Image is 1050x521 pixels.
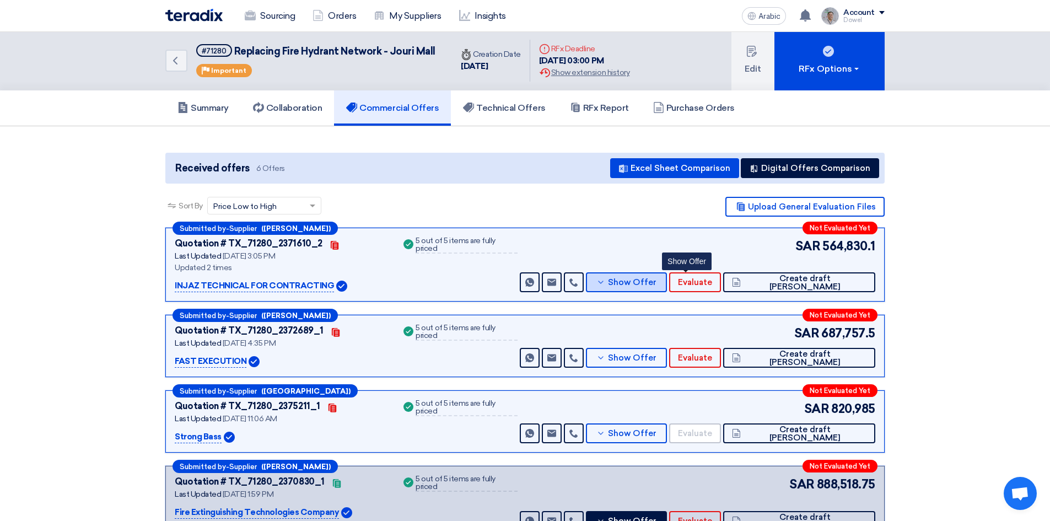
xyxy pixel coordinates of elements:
button: Evaluate [669,348,721,368]
font: Quotation # TX_71280_2371610_2 [175,238,322,249]
font: Create draft [PERSON_NAME] [769,273,841,292]
font: Show Offer [608,277,656,287]
font: Supplier [229,387,257,395]
img: Verified Account [249,356,260,367]
font: Quotation # TX_71280_2372689_1 [175,325,324,336]
a: Collaboration [241,90,335,126]
font: Last Updated [175,490,221,499]
font: Commercial Offers [359,103,439,113]
font: ([PERSON_NAME]) [261,311,331,320]
div: Show Offer [662,253,712,270]
font: Evaluate [678,353,712,363]
font: Creation Date [473,50,521,59]
font: SAR [789,477,815,492]
font: - [226,311,229,320]
button: Show Offer [586,423,667,443]
img: Verified Account [224,432,235,443]
font: INJAZ TECHNICAL FOR CONTRACTING [175,281,334,291]
a: My Suppliers [365,4,450,28]
font: Strong Bass [175,432,222,442]
font: Last Updated [175,251,221,261]
font: Supplier [229,224,257,233]
font: Sourcing [260,10,295,21]
button: Evaluate [669,272,721,292]
div: Open chat [1004,477,1037,510]
a: Summary [165,90,241,126]
font: - [226,224,229,233]
font: Edit [745,63,761,74]
font: Show Offer [608,428,656,438]
font: RFx Options [799,63,852,74]
font: Submitted by [180,224,226,233]
button: Create draft [PERSON_NAME] [723,423,875,443]
font: Submitted by [180,463,226,471]
font: Important [211,67,246,74]
font: Submitted by [180,311,226,320]
a: RFx Report [558,90,641,126]
font: SAR [794,326,820,341]
font: Quotation # TX_71280_2375211_1 [175,401,320,411]
font: [DATE] 1:59 PM [223,490,273,499]
font: FAST EXECUTION [175,356,246,366]
img: Teradix logo [165,9,223,22]
font: Not Evaluated Yet [810,386,870,395]
font: 687,757.5 [821,326,875,341]
font: 820,985 [831,401,875,416]
a: Technical Offers [451,90,557,126]
font: Evaluate [678,277,712,287]
font: Last Updated [175,414,221,423]
a: Purchase Orders [641,90,747,126]
font: [DATE] 3:05 PM [223,251,275,261]
font: Price Low to High [213,202,277,211]
font: Updated 2 times [175,263,232,272]
font: Replacing Fire Hydrant Network - Jouri Mall [234,45,435,57]
font: [DATE] 11:06 AM [223,414,277,423]
font: SAR [795,239,821,254]
button: Create draft [PERSON_NAME] [723,348,875,368]
font: Evaluate [678,428,712,438]
button: Show Offer [586,272,667,292]
font: Supplier [229,311,257,320]
font: Fire Extinguishing Technologies Company [175,507,339,517]
font: Purchase Orders [666,103,735,113]
font: Show Offer [608,353,656,363]
font: RFx Report [583,103,629,113]
button: Upload General Evaluation Files [725,197,885,217]
button: Evaluate [669,423,721,443]
font: ([PERSON_NAME]) [261,463,331,471]
font: Excel Sheet Comparison [631,163,730,173]
font: 5 out of 5 items are fully priced [416,323,496,340]
font: Not Evaluated Yet [810,462,870,470]
font: ([GEOGRAPHIC_DATA]) [261,387,351,395]
font: 564,830.1 [822,239,875,254]
font: [DATE] [461,61,488,71]
font: ([PERSON_NAME]) [261,224,331,233]
button: Edit [731,31,774,90]
font: - [226,463,229,471]
font: SAR [804,401,830,416]
font: #71280 [202,47,227,55]
font: Last Updated [175,339,221,348]
font: Quotation # TX_71280_2370830_1 [175,476,325,487]
font: 888,518.75 [817,477,875,492]
button: RFx Options [774,31,885,90]
font: Submitted by [180,387,226,395]
font: Not Evaluated Yet [810,224,870,232]
font: My Suppliers [389,10,441,21]
a: Insights [450,4,515,28]
a: Orders [304,4,365,28]
font: Summary [191,103,229,113]
img: IMG_1753965247717.jpg [821,7,839,25]
font: Supplier [229,463,257,471]
font: 5 out of 5 items are fully priced [416,399,496,416]
font: Arabic [758,12,780,21]
button: Arabic [742,7,786,25]
font: Technical Offers [476,103,545,113]
button: Excel Sheet Comparison [610,158,739,178]
button: Create draft [PERSON_NAME] [723,272,875,292]
font: Not Evaluated Yet [810,311,870,319]
img: Verified Account [336,281,347,292]
font: Sort By [179,201,203,211]
font: Create draft [PERSON_NAME] [769,425,841,443]
font: Received offers [175,162,250,174]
